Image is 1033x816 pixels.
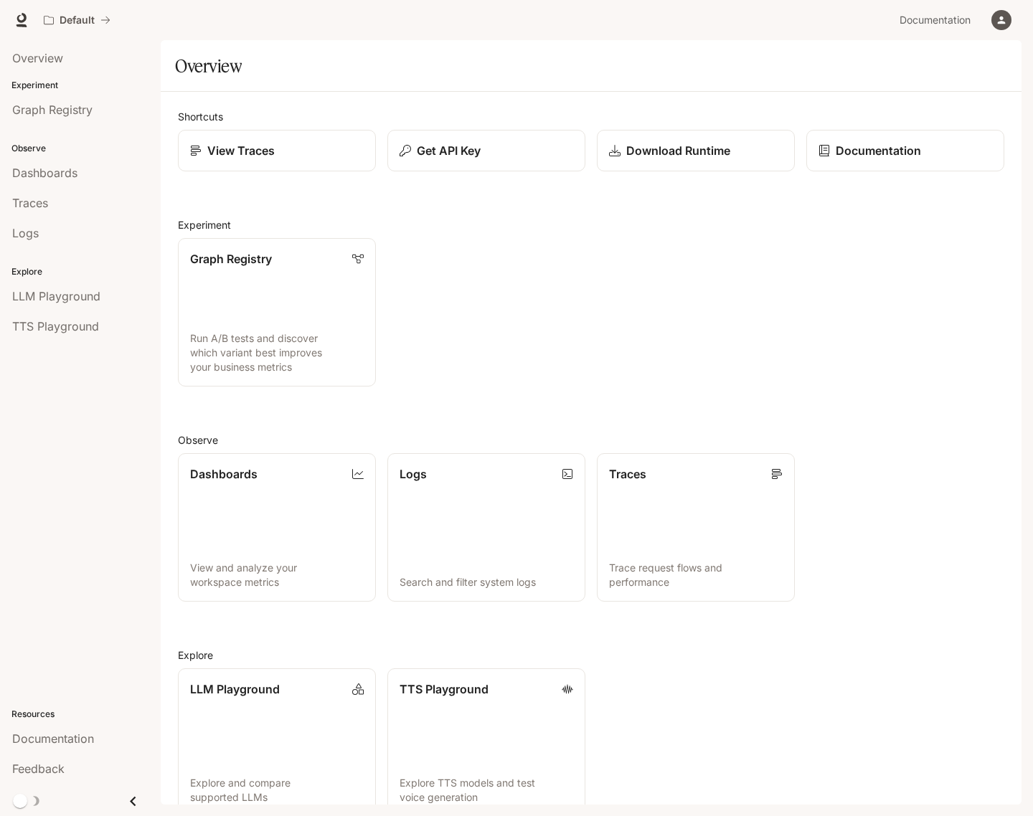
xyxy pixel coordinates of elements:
a: Graph RegistryRun A/B tests and discover which variant best improves your business metrics [178,238,376,386]
h2: Observe [178,432,1004,447]
a: Download Runtime [597,130,795,171]
button: Get API Key [387,130,585,171]
a: DashboardsView and analyze your workspace metrics [178,453,376,602]
p: Explore TTS models and test voice generation [400,776,573,805]
a: Documentation [806,130,1004,171]
p: Get API Key [417,142,481,159]
span: Documentation [900,11,971,29]
a: TracesTrace request flows and performance [597,453,795,602]
p: Dashboards [190,465,258,483]
a: Documentation [894,6,981,34]
p: Run A/B tests and discover which variant best improves your business metrics [190,331,364,374]
p: View and analyze your workspace metrics [190,561,364,589]
p: Logs [400,465,427,483]
p: Documentation [836,142,921,159]
p: Download Runtime [626,142,730,159]
p: Explore and compare supported LLMs [190,776,364,805]
h2: Shortcuts [178,109,1004,124]
p: Traces [609,465,646,483]
a: LogsSearch and filter system logs [387,453,585,602]
a: View Traces [178,130,376,171]
p: Default [60,14,95,27]
button: All workspaces [37,6,117,34]
p: Graph Registry [190,250,272,267]
p: TTS Playground [400,680,489,698]
h1: Overview [175,52,242,80]
p: LLM Playground [190,680,280,698]
p: Search and filter system logs [400,575,573,589]
h2: Experiment [178,217,1004,232]
h2: Explore [178,647,1004,663]
p: View Traces [207,142,275,159]
p: Trace request flows and performance [609,561,783,589]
